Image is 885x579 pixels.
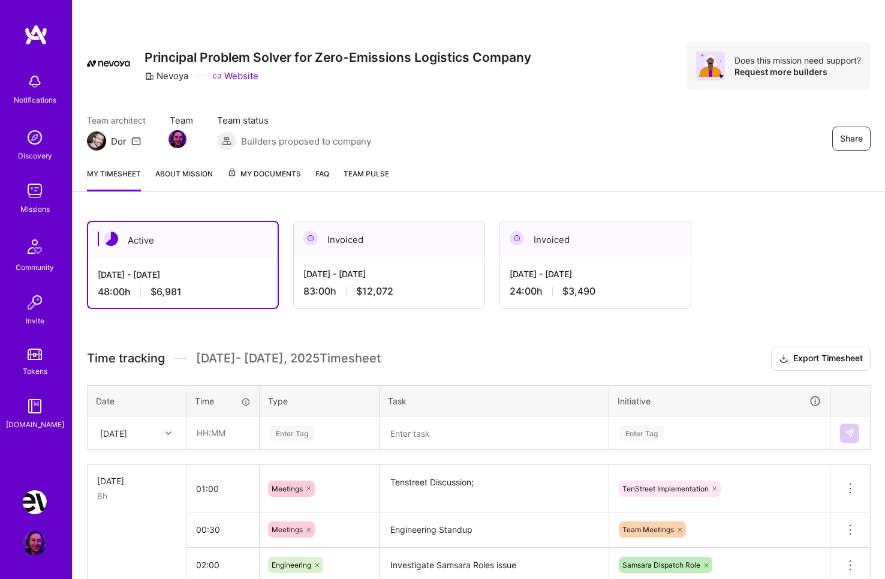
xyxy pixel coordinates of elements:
img: discovery [23,125,47,149]
span: [DATE] - [DATE] , 2025 Timesheet [196,351,381,366]
span: My Documents [227,167,301,181]
div: Enter Tag [619,424,664,442]
span: Meetings [272,525,303,534]
div: Initiative [618,394,821,408]
input: HH:MM [186,514,259,545]
img: Team Architect [87,131,106,151]
img: Company Logo [87,60,130,67]
div: Time [195,395,251,407]
div: [DATE] - [DATE] [98,268,268,281]
button: Export Timesheet [771,347,871,371]
a: My timesheet [87,167,141,191]
div: [DATE] - [DATE] [303,268,475,280]
img: tokens [28,349,42,360]
img: Avatar [696,52,725,80]
div: Community [16,261,54,274]
span: Share [840,133,863,145]
a: About Mission [155,167,213,191]
span: Team Pulse [344,169,389,178]
div: Active [88,222,278,259]
img: Invoiced [510,231,524,245]
textarea: Engineering Standup [381,514,607,547]
div: [DATE] [100,427,127,439]
img: Community [20,232,49,261]
span: $6,981 [150,286,182,298]
span: Builders proposed to company [241,135,371,148]
div: Notifications [14,94,56,106]
div: [DATE] [97,475,176,487]
span: Team architect [87,114,146,127]
span: Team status [217,114,371,127]
span: $12,072 [356,285,393,298]
div: 8h [97,490,176,502]
img: Nevoya: Principal Problem Solver for Zero-Emissions Logistics Company [23,490,47,514]
span: Samsara Dispatch Role [622,560,700,569]
th: Task [380,385,609,416]
span: $3,490 [562,285,595,298]
div: Dor [111,135,127,148]
div: Request more builders [735,66,861,77]
input: HH:MM [186,473,259,505]
img: Invite [23,290,47,314]
th: Type [260,385,380,416]
textarea: Tenstreet Discussion; [381,466,607,511]
div: Tokens [23,365,47,377]
div: Discovery [18,149,52,162]
div: Nevoya [145,70,188,82]
img: Builders proposed to company [217,131,236,151]
div: Missions [20,203,50,215]
div: Invoiced [500,221,691,258]
div: 24:00 h [510,285,681,298]
img: guide book [23,394,47,418]
span: Meetings [272,484,303,493]
a: My Documents [227,167,301,191]
a: Website [212,70,258,82]
div: [DOMAIN_NAME] [6,418,64,431]
div: [DATE] - [DATE] [510,268,681,280]
div: Invite [26,314,44,327]
div: Does this mission need support? [735,55,861,66]
img: bell [23,70,47,94]
i: icon Mail [131,136,141,146]
i: icon CompanyGray [145,71,154,81]
img: Active [104,232,118,246]
span: Team [170,114,193,127]
img: teamwork [23,179,47,203]
a: FAQ [315,167,329,191]
i: icon Download [779,353,788,365]
span: TenStreet Implementation [622,484,709,493]
div: 48:00 h [98,286,268,298]
img: logo [24,24,48,46]
div: 83:00 h [303,285,475,298]
img: User Avatar [23,531,47,555]
img: Team Member Avatar [168,130,186,148]
i: icon Chevron [165,430,171,436]
h3: Principal Problem Solver for Zero-Emissions Logistics Company [145,50,531,65]
a: User Avatar [20,531,50,555]
div: Invoiced [294,221,484,258]
a: Team Pulse [344,167,389,191]
span: Engineering [272,560,311,569]
a: Nevoya: Principal Problem Solver for Zero-Emissions Logistics Company [20,490,50,514]
img: Invoiced [303,231,318,245]
img: Submit [845,428,854,438]
input: HH:MM [187,417,258,449]
a: Team Member Avatar [170,129,185,149]
th: Date [88,385,186,416]
span: Time tracking [87,351,165,366]
div: Enter Tag [270,424,314,442]
span: Team Meetings [622,525,674,534]
button: Share [832,127,871,151]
